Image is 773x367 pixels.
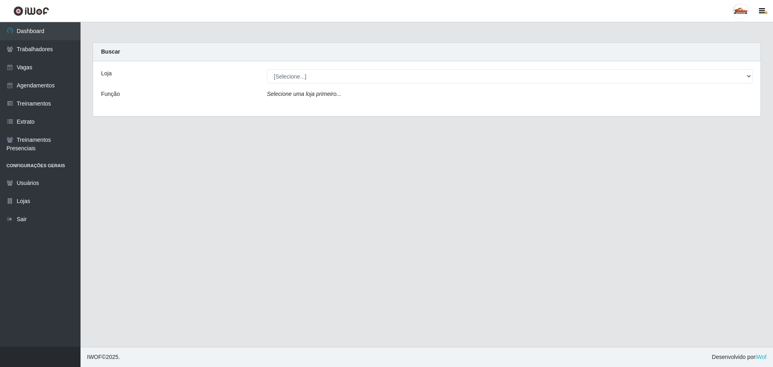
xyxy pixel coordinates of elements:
[755,354,767,360] a: iWof
[13,6,49,16] img: CoreUI Logo
[101,69,112,78] label: Loja
[101,48,120,55] strong: Buscar
[87,354,102,360] span: IWOF
[87,353,120,361] span: © 2025 .
[267,91,341,97] i: Selecione uma loja primeiro...
[712,353,767,361] span: Desenvolvido por
[101,90,120,98] label: Função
